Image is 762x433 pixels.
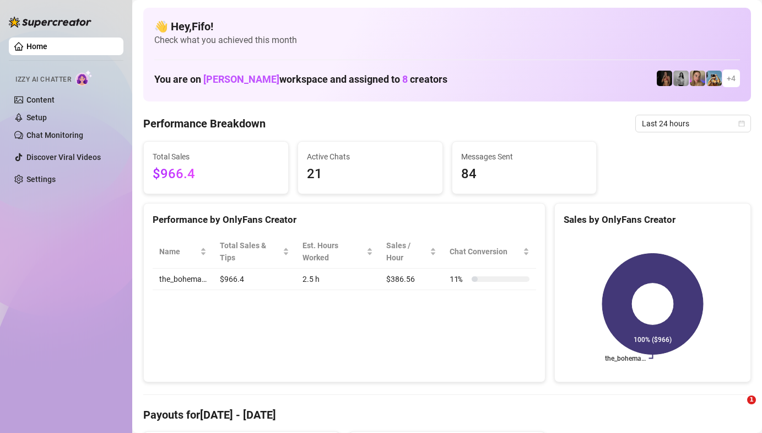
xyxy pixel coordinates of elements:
span: Chat Conversion [450,245,521,258]
img: the_bohema [657,71,672,86]
th: Sales / Hour [380,235,443,269]
h1: You are on workspace and assigned to creators [154,73,447,85]
img: AI Chatter [75,70,93,86]
a: Discover Viral Videos [26,153,101,162]
span: Check what you achieved this month [154,34,740,46]
th: Chat Conversion [443,235,536,269]
a: Chat Monitoring [26,131,83,140]
img: Babydanix [706,71,722,86]
span: calendar [738,120,745,127]
span: Active Chats [307,151,434,163]
img: A [673,71,689,86]
span: 84 [461,164,588,185]
text: the_bohema… [605,355,646,362]
span: + 4 [727,72,736,84]
span: Messages Sent [461,151,588,163]
span: Izzy AI Chatter [15,74,71,85]
span: [PERSON_NAME] [203,73,279,85]
iframe: Intercom live chat [725,395,751,422]
span: Total Sales & Tips [220,239,280,264]
span: $966.4 [153,164,279,185]
a: Settings [26,175,56,184]
span: 21 [307,164,434,185]
div: Sales by OnlyFans Creator [564,212,742,227]
a: Setup [26,113,47,122]
span: Sales / Hour [386,239,428,264]
span: 11 % [450,273,467,285]
div: Performance by OnlyFans Creator [153,212,536,227]
h4: Payouts for [DATE] - [DATE] [143,407,751,423]
h4: 👋 Hey, Fifo ! [154,19,740,34]
a: Home [26,42,47,51]
th: Total Sales & Tips [213,235,296,269]
span: 1 [747,395,756,404]
td: $966.4 [213,269,296,290]
td: $386.56 [380,269,443,290]
span: Name [159,245,198,258]
span: Last 24 hours [642,115,744,132]
span: Total Sales [153,151,279,163]
h4: Performance Breakdown [143,116,266,131]
th: Name [153,235,213,269]
img: logo-BBDzfeDw.svg [9,17,91,28]
a: Content [26,95,55,104]
td: the_bohema… [153,269,213,290]
div: Est. Hours Worked [302,239,364,264]
img: Cherry [690,71,705,86]
span: 8 [402,73,408,85]
td: 2.5 h [296,269,380,290]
